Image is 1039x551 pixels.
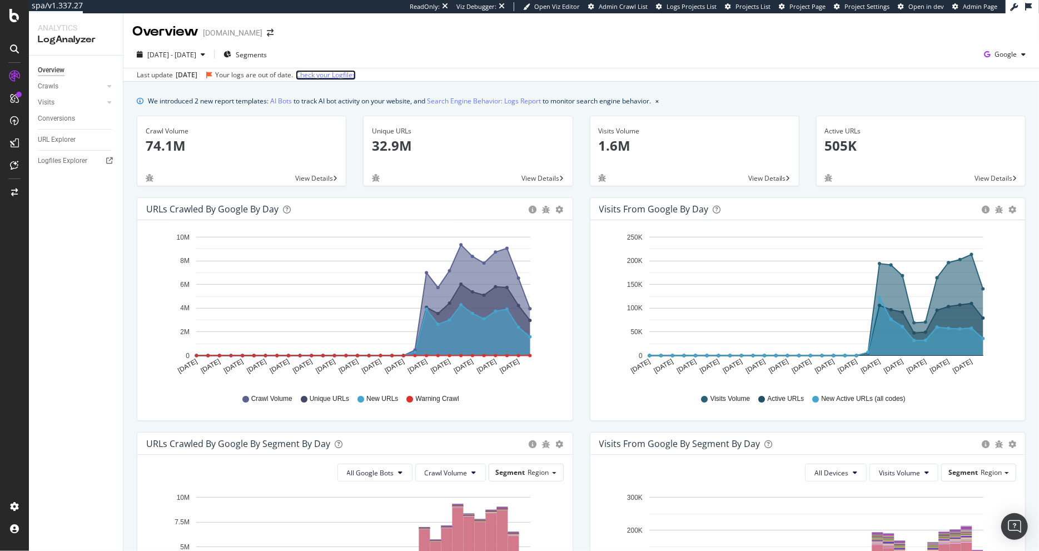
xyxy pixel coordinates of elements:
span: Open Viz Editor [534,2,580,11]
span: All Devices [814,468,848,478]
span: Projects List [735,2,770,11]
span: Unique URLs [310,394,349,404]
div: gear [1008,206,1016,214]
div: Visits Volume [599,126,791,136]
span: Region [528,468,549,477]
span: Segments [236,50,267,59]
div: URLs Crawled by Google By Segment By Day [146,438,330,449]
div: Crawls [38,81,58,92]
div: URLs Crawled by Google by day [146,203,279,215]
div: Last update [137,70,356,80]
text: [DATE] [859,358,882,375]
div: Visits [38,97,54,108]
a: Crawls [38,81,104,92]
span: Visits Volume [879,468,920,478]
text: [DATE] [315,358,337,375]
text: 10M [177,494,190,502]
button: All Devices [805,464,867,481]
text: [DATE] [836,358,858,375]
a: Logfiles Explorer [38,155,115,167]
text: [DATE] [767,358,789,375]
div: Analytics [38,22,114,33]
text: [DATE] [951,358,973,375]
text: [DATE] [384,358,406,375]
text: 100K [627,305,642,312]
text: [DATE] [291,358,314,375]
div: Crawl Volume [146,126,337,136]
text: [DATE] [652,358,674,375]
div: Your logs are out of date. [215,70,293,80]
div: Overview [132,22,198,41]
p: 32.9M [372,136,564,155]
div: Unique URLs [372,126,564,136]
div: arrow-right-arrow-left [267,29,274,37]
text: [DATE] [406,358,429,375]
span: Admin Page [963,2,997,11]
span: View Details [522,173,560,183]
div: [DATE] [176,70,197,80]
p: 1.6M [599,136,791,155]
span: Warning Crawl [416,394,459,404]
a: Admin Crawl List [588,2,648,11]
span: View Details [975,173,1012,183]
span: Segment [948,468,978,477]
div: Logfiles Explorer [38,155,87,167]
text: 250K [627,234,642,241]
text: [DATE] [882,358,904,375]
div: bug [372,174,380,182]
span: Visits Volume [710,394,750,404]
div: Visits from Google by day [599,203,709,215]
div: circle-info [529,440,537,448]
button: Crawl Volume [415,464,486,481]
span: New Active URLs (all codes) [821,394,905,404]
text: [DATE] [791,358,813,375]
span: Open in dev [908,2,944,11]
div: LogAnalyzer [38,33,114,46]
div: gear [556,206,564,214]
text: [DATE] [475,358,498,375]
div: [DOMAIN_NAME] [203,27,262,38]
div: info banner [137,95,1026,107]
text: 8M [180,257,190,265]
a: Check your Logfiles [296,70,356,80]
div: gear [556,440,564,448]
div: circle-info [982,440,990,448]
text: 200K [627,257,642,265]
div: bug [146,174,153,182]
a: AI Bots [270,95,292,107]
text: 10M [177,234,190,241]
text: [DATE] [744,358,767,375]
text: 7.5M [175,518,190,526]
a: Search Engine Behavior: Logs Report [427,95,541,107]
text: [DATE] [337,358,360,375]
div: bug [825,174,833,182]
a: Project Page [779,2,826,11]
text: 2M [180,328,190,336]
div: bug [543,206,550,214]
text: [DATE] [721,358,743,375]
div: Conversions [38,113,75,125]
div: bug [995,440,1003,448]
text: [DATE] [675,358,698,375]
span: Google [995,49,1017,59]
div: bug [543,440,550,448]
text: [DATE] [176,358,198,375]
button: Google [980,46,1030,63]
a: Open in dev [898,2,944,11]
text: 200K [627,527,642,534]
svg: A chart. [146,229,564,384]
span: Active URLs [767,394,804,404]
text: [DATE] [269,358,291,375]
span: Project Settings [844,2,889,11]
text: 50K [630,328,642,336]
text: [DATE] [629,358,652,375]
div: Visits from Google By Segment By Day [599,438,760,449]
text: [DATE] [813,358,836,375]
text: [DATE] [453,358,475,375]
text: 6M [180,281,190,289]
span: Admin Crawl List [599,2,648,11]
span: New URLs [366,394,398,404]
div: bug [995,206,1003,214]
text: [DATE] [928,358,951,375]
